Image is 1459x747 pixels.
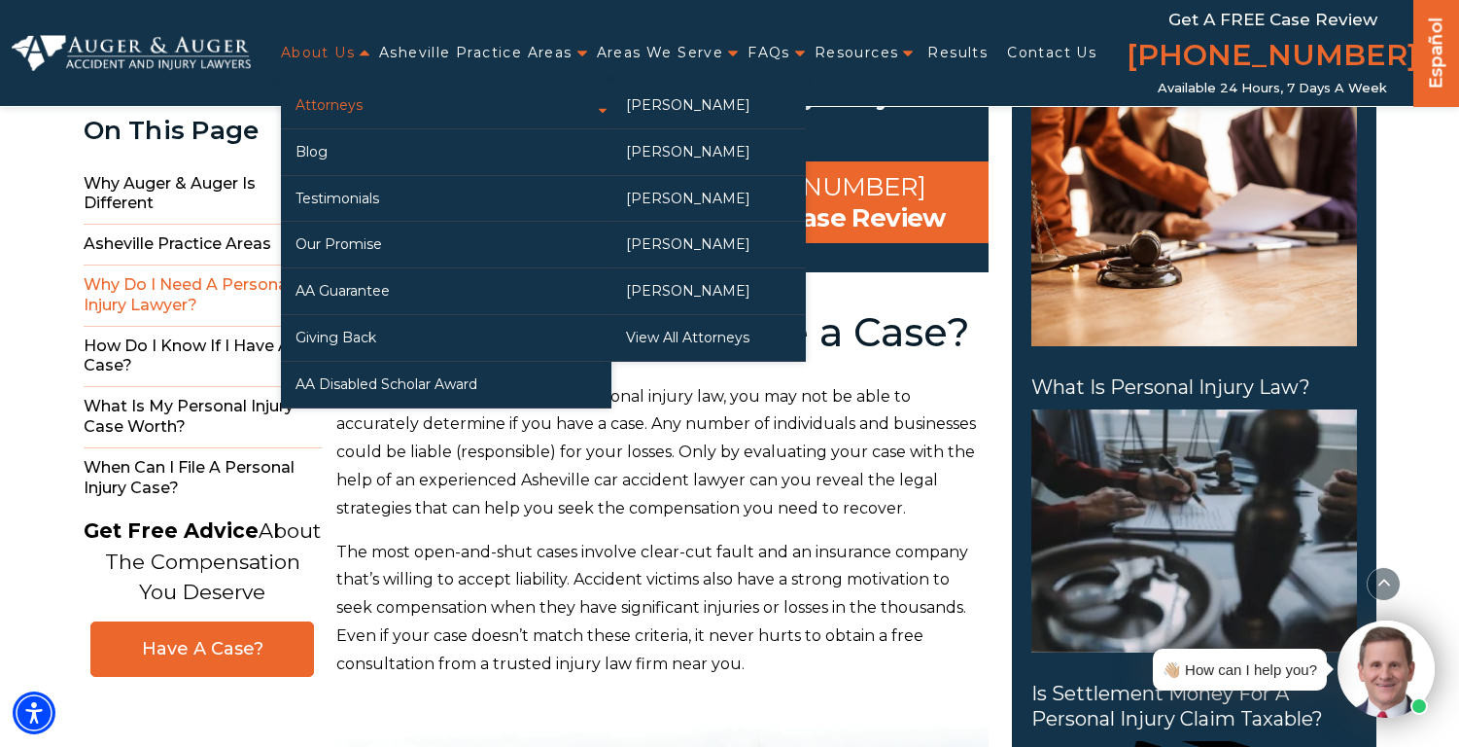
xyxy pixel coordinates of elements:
span: Get a FREE Case Review [1168,10,1377,29]
button: scroll to up [1367,567,1401,601]
div: On This Page [84,117,322,145]
img: What Is the Personal Injury Statute of Limitations in North Carolina? [1031,103,1357,346]
a: Results [927,33,988,73]
a: Blog [281,129,611,175]
span: Have A Case? [111,638,294,660]
div: 👋🏼 How can I help you? [1163,657,1317,683]
span: When Can I File a Personal Injury Case? [84,448,322,509]
a: What Is Personal Injury Law? What Is Personal Injury Law? [1031,374,1357,653]
span: Why Do I Need a Personal Injury Lawyer? [84,266,322,327]
p: The most open-and-shut cases involve clear-cut fault and an insurance company that’s willing to a... [336,539,989,679]
a: Have A Case? [90,622,314,677]
img: Intaker widget Avatar [1337,621,1435,718]
a: View All Attorneys [611,315,806,361]
a: Giving Back [281,315,611,361]
p: About The Compensation You Deserve [84,516,321,608]
a: About Us [281,33,355,73]
a: FAQs [747,33,790,73]
span: How Do I Know If I Have a Case? [84,327,322,388]
a: [PHONE_NUMBER] [1127,34,1418,81]
a: [PERSON_NAME] [611,129,806,175]
a: Attorneys [281,83,611,128]
span: What Is Personal Injury Law? [1031,374,1357,400]
img: What Is Personal Injury Law? [1031,409,1357,653]
a: [PERSON_NAME] [611,83,806,128]
span: What Is My Personal Injury Case Worth? [84,387,322,448]
a: Asheville Practice Areas [379,33,573,73]
img: Auger & Auger Accident and Injury Lawyers Logo [12,35,251,72]
span: Asheville Practice Areas [84,225,322,266]
a: AA Disabled Scholar Award [281,362,611,408]
span: Available 24 Hours, 7 Days a Week [1158,81,1387,96]
strong: Get Free Advice [84,518,259,543]
a: AA Guarantee [281,268,611,314]
a: Testimonials [281,176,611,222]
div: Accessibility Menu [13,692,55,734]
p: Unless you have experience in personal injury law, you may not be able to accurately determine if... [336,383,989,523]
span: Why Auger & Auger Is Different [84,164,322,226]
span: Is settlement money for a personal injury claim taxable? [1031,681,1357,731]
a: What Is the Personal Injury Statute of Limitations in [US_STATE]? What Is the Personal Injury Sta... [1031,18,1357,346]
a: [PERSON_NAME] [611,268,806,314]
span: Get a FREE Case Review [640,202,946,233]
a: Our Promise [281,222,611,267]
a: Areas We Serve [597,33,724,73]
a: Contact Us [1007,33,1096,73]
a: Resources [815,33,899,73]
a: [PERSON_NAME] [611,222,806,267]
a: [PERSON_NAME] [611,176,806,222]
